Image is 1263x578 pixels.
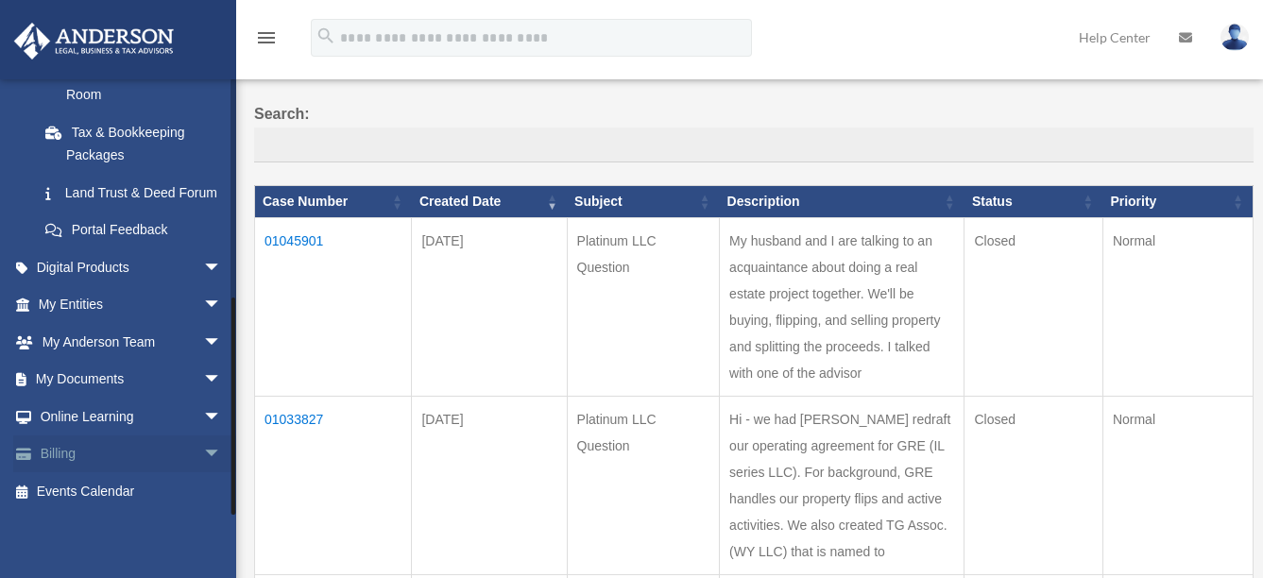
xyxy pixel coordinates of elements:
[13,435,250,473] a: Billingarrow_drop_down
[255,186,412,218] th: Case Number: activate to sort column ascending
[203,323,241,362] span: arrow_drop_down
[567,186,720,218] th: Subject: activate to sort column ascending
[26,212,241,249] a: Portal Feedback
[254,101,1254,163] label: Search:
[255,26,278,49] i: menu
[203,435,241,474] span: arrow_drop_down
[567,218,720,397] td: Platinum LLC Question
[254,127,1254,163] input: Search:
[255,397,412,575] td: 01033827
[255,33,278,49] a: menu
[316,25,336,46] i: search
[720,397,964,575] td: Hi - we had [PERSON_NAME] redraft our operating agreement for GRE (IL series LLC). For background...
[13,286,250,324] a: My Entitiesarrow_drop_down
[1102,186,1253,218] th: Priority: activate to sort column ascending
[964,218,1102,397] td: Closed
[720,218,964,397] td: My husband and I are talking to an acquaintance about doing a real estate project together. We'll...
[964,186,1102,218] th: Status: activate to sort column ascending
[203,248,241,287] span: arrow_drop_down
[1220,24,1249,51] img: User Pic
[203,286,241,325] span: arrow_drop_down
[13,398,250,435] a: Online Learningarrow_drop_down
[203,398,241,436] span: arrow_drop_down
[964,397,1102,575] td: Closed
[412,186,567,218] th: Created Date: activate to sort column ascending
[9,23,179,59] img: Anderson Advisors Platinum Portal
[26,174,241,212] a: Land Trust & Deed Forum
[567,397,720,575] td: Platinum LLC Question
[26,53,241,113] a: Platinum Knowledge Room
[26,113,241,174] a: Tax & Bookkeeping Packages
[13,248,250,286] a: Digital Productsarrow_drop_down
[412,397,567,575] td: [DATE]
[412,218,567,397] td: [DATE]
[255,218,412,397] td: 01045901
[13,323,250,361] a: My Anderson Teamarrow_drop_down
[13,361,250,399] a: My Documentsarrow_drop_down
[1102,397,1253,575] td: Normal
[720,186,964,218] th: Description: activate to sort column ascending
[13,472,250,510] a: Events Calendar
[203,361,241,399] span: arrow_drop_down
[1102,218,1253,397] td: Normal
